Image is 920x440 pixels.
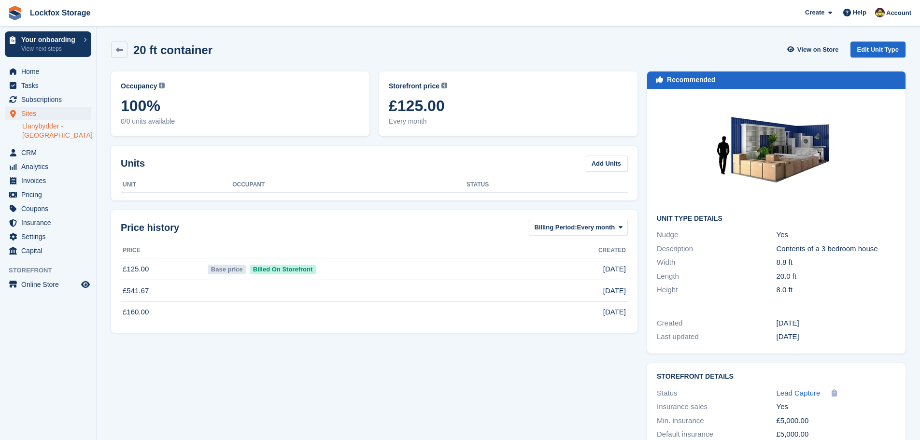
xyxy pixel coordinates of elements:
[603,285,626,297] span: [DATE]
[121,97,360,114] span: 100%
[886,8,911,18] span: Account
[777,388,821,399] a: Lead Capture
[5,244,91,257] a: menu
[21,93,79,106] span: Subscriptions
[441,83,447,88] img: icon-info-grey-7440780725fd019a000dd9b08b2336e03edf1995a4989e88bcd33f0948082b44.svg
[5,188,91,201] a: menu
[534,223,577,232] span: Billing Period:
[5,79,91,92] a: menu
[21,278,79,291] span: Online Store
[250,265,316,274] span: Billed On Storefront
[603,264,626,275] span: [DATE]
[121,280,206,302] td: £541.67
[121,177,232,193] th: Unit
[777,331,896,342] div: [DATE]
[667,75,715,85] div: Recommended
[21,160,79,173] span: Analytics
[777,243,896,255] div: Contents of a 3 bedroom house
[121,156,145,170] h2: Units
[657,373,896,381] h2: Storefront Details
[585,156,628,171] a: Add Units
[529,220,628,236] button: Billing Period: Every month
[389,81,439,91] span: Storefront price
[5,216,91,229] a: menu
[598,246,626,255] span: Created
[5,160,91,173] a: menu
[22,122,91,140] a: Llanybydder - [GEOGRAPHIC_DATA]
[208,265,246,274] span: Base price
[5,278,91,291] a: menu
[21,244,79,257] span: Capital
[777,257,896,268] div: 8.8 ft
[5,93,91,106] a: menu
[657,401,776,412] div: Insurance sales
[121,116,360,127] span: 0/0 units available
[133,43,212,57] h2: 20 ft container
[5,174,91,187] a: menu
[80,279,91,290] a: Preview store
[777,318,896,329] div: [DATE]
[21,36,79,43] p: Your onboarding
[21,65,79,78] span: Home
[777,271,896,282] div: 20.0 ft
[777,401,896,412] div: Yes
[5,230,91,243] a: menu
[657,331,776,342] div: Last updated
[121,258,206,280] td: £125.00
[26,5,94,21] a: Lockfox Storage
[5,31,91,57] a: Your onboarding View next steps
[21,188,79,201] span: Pricing
[777,415,896,426] div: £5,000.00
[657,429,776,440] div: Default insurance
[704,99,849,207] img: 20.jpg
[21,174,79,187] span: Invoices
[21,79,79,92] span: Tasks
[9,266,96,275] span: Storefront
[5,146,91,159] a: menu
[603,307,626,318] span: [DATE]
[657,318,776,329] div: Created
[121,220,179,235] span: Price history
[389,116,628,127] span: Every month
[777,229,896,241] div: Yes
[121,243,206,258] th: Price
[657,388,776,399] div: Status
[657,284,776,296] div: Height
[805,8,824,17] span: Create
[657,271,776,282] div: Length
[657,257,776,268] div: Width
[389,97,628,114] span: £125.00
[657,215,896,223] h2: Unit Type details
[853,8,866,17] span: Help
[121,81,157,91] span: Occupancy
[21,107,79,120] span: Sites
[657,415,776,426] div: Min. insurance
[121,301,206,323] td: £160.00
[657,229,776,241] div: Nudge
[8,6,22,20] img: stora-icon-8386f47178a22dfd0bd8f6a31ec36ba5ce8667c1dd55bd0f319d3a0aa187defe.svg
[21,44,79,53] p: View next steps
[577,223,615,232] span: Every month
[657,243,776,255] div: Description
[21,216,79,229] span: Insurance
[777,389,821,397] span: Lead Capture
[21,146,79,159] span: CRM
[232,177,467,193] th: Occupant
[5,65,91,78] a: menu
[467,177,628,193] th: Status
[797,45,839,55] span: View on Store
[850,42,906,57] a: Edit Unit Type
[21,230,79,243] span: Settings
[5,107,91,120] a: menu
[777,284,896,296] div: 8.0 ft
[5,202,91,215] a: menu
[777,429,896,440] div: £5,000.00
[786,42,843,57] a: View on Store
[159,83,165,88] img: icon-info-grey-7440780725fd019a000dd9b08b2336e03edf1995a4989e88bcd33f0948082b44.svg
[21,202,79,215] span: Coupons
[875,8,885,17] img: Dan Shepherd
